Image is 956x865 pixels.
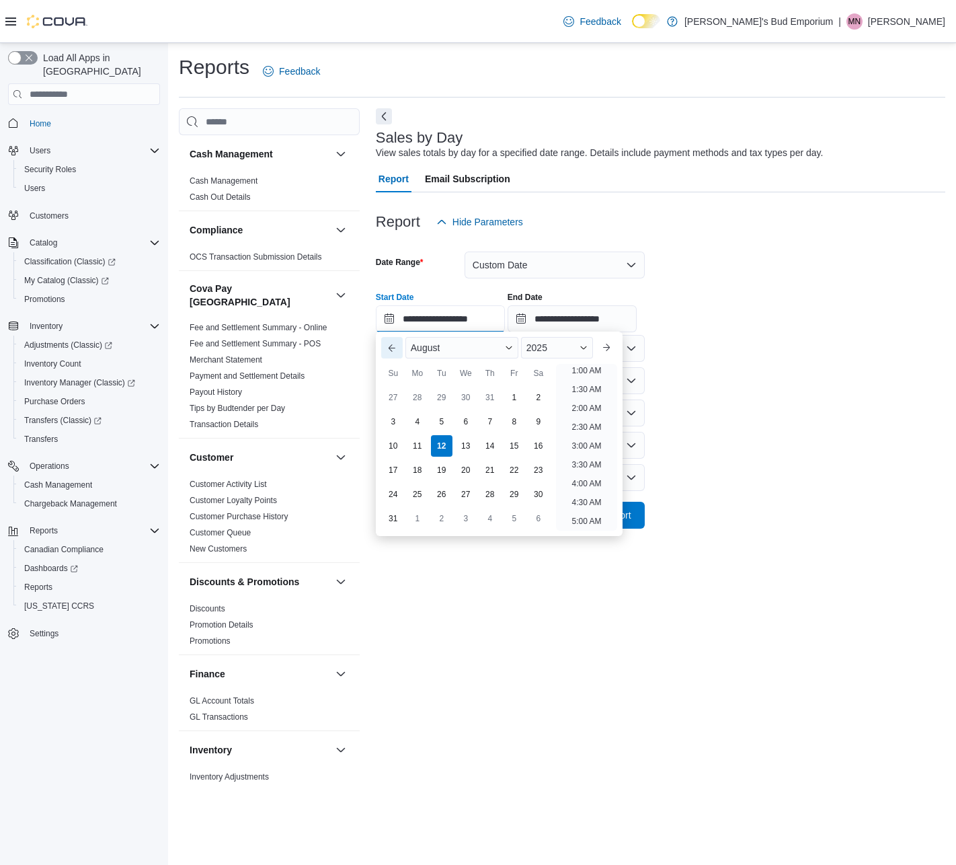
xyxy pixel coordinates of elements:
div: day-5 [504,508,525,529]
a: Dashboards [13,559,165,578]
span: Washington CCRS [19,598,160,614]
input: Press the down key to enter a popover containing a calendar. Press the escape key to close the po... [376,305,505,332]
a: Transfers (Classic) [19,412,107,428]
a: Security Roles [19,161,81,178]
span: Inventory [30,321,63,332]
span: Reports [30,525,58,536]
li: 5:00 AM [566,513,606,529]
span: Operations [30,461,69,472]
a: Cash Management [19,477,97,493]
button: Transfers [13,430,165,449]
div: day-17 [383,459,404,481]
p: | [838,13,841,30]
a: Purchase Orders [19,393,91,410]
span: Classification (Classic) [24,256,116,267]
a: Customer Queue [190,528,251,537]
input: Press the down key to open a popover containing a calendar. [508,305,637,332]
button: Customers [3,206,165,225]
a: Customer Activity List [190,480,267,489]
span: Inventory Manager (Classic) [24,377,135,388]
span: Purchase Orders [24,396,85,407]
button: Discounts & Promotions [190,575,330,589]
button: Cova Pay [GEOGRAPHIC_DATA] [333,287,349,303]
a: Home [24,116,56,132]
div: day-29 [504,484,525,505]
a: New Customers [190,544,247,554]
span: Users [24,143,160,159]
li: 1:30 AM [566,381,606,398]
div: day-28 [407,387,428,408]
span: Security Roles [19,161,160,178]
div: Customer [179,476,360,562]
div: We [455,363,477,384]
span: Catalog [24,235,160,251]
a: Customer Loyalty Points [190,496,277,505]
div: day-16 [528,435,549,457]
div: day-4 [479,508,501,529]
button: Reports [24,523,63,539]
span: Promotions [24,294,65,305]
div: day-15 [504,435,525,457]
span: Home [30,118,51,129]
li: 4:00 AM [566,476,606,492]
div: day-1 [407,508,428,529]
li: 4:30 AM [566,494,606,511]
a: GL Account Totals [190,696,254,706]
button: Operations [24,458,75,474]
span: Chargeback Management [19,496,160,512]
span: August [411,342,440,353]
span: Email Subscription [425,165,510,192]
a: Inventory Count [19,356,87,372]
button: Operations [3,457,165,476]
div: day-11 [407,435,428,457]
span: Hide Parameters [452,215,523,229]
span: Inventory Count [24,359,81,369]
div: day-4 [407,411,428,432]
a: Payment and Settlement Details [190,371,305,381]
div: day-3 [383,411,404,432]
span: Purchase Orders [19,393,160,410]
div: day-25 [407,484,428,505]
button: Canadian Compliance [13,540,165,559]
a: Fee and Settlement Summary - POS [190,339,321,348]
button: Users [13,179,165,198]
button: Previous Month [381,337,403,359]
button: Catalog [3,233,165,252]
button: Inventory [333,742,349,758]
button: Cash Management [333,146,349,162]
div: Cash Management [179,173,360,211]
div: day-27 [455,484,477,505]
li: 3:00 AM [566,438,606,454]
span: Transfers [24,434,58,445]
button: Users [24,143,56,159]
div: Compliance [179,249,360,270]
a: Transfers [19,431,63,447]
button: Compliance [190,223,330,237]
div: day-10 [383,435,404,457]
a: Promotion Details [190,620,253,630]
span: Reports [19,579,160,595]
div: day-2 [431,508,452,529]
span: Dashboards [24,563,78,574]
span: Inventory [24,318,160,334]
div: Th [479,363,501,384]
label: Start Date [376,292,414,303]
span: MN [848,13,861,30]
button: Catalog [24,235,63,251]
a: Inventory Manager (Classic) [19,375,141,391]
a: Dashboards [19,560,83,576]
a: Merchant Statement [190,355,262,365]
button: Chargeback Management [13,494,165,513]
span: Cash Management [19,477,160,493]
button: Customer [333,449,349,465]
div: day-1 [504,387,525,408]
button: Security Roles [13,160,165,179]
span: Settings [30,628,58,639]
button: Cash Management [190,147,330,161]
button: [US_STATE] CCRS [13,597,165,615]
a: Cash Management [190,176,257,186]
span: Users [19,180,160,196]
span: Adjustments (Classic) [24,340,112,350]
img: Cova [27,15,87,28]
span: Customers [30,211,69,221]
